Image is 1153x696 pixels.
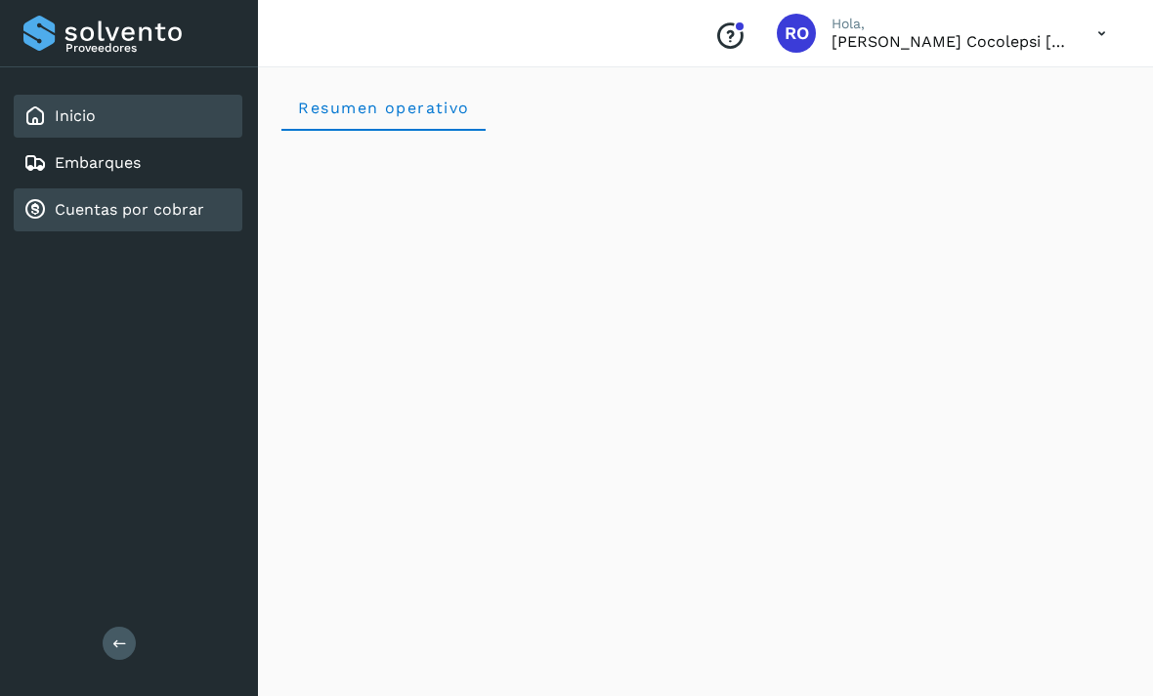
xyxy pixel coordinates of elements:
[55,106,96,125] a: Inicio
[14,95,242,138] div: Inicio
[65,41,235,55] p: Proveedores
[14,142,242,184] div: Embarques
[832,32,1066,51] p: Rosa Osiris Cocolepsi Morales
[14,188,242,231] div: Cuentas por cobrar
[297,99,470,117] span: Resumen operativo
[55,200,204,219] a: Cuentas por cobrar
[55,153,141,172] a: Embarques
[832,16,1066,32] p: Hola,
